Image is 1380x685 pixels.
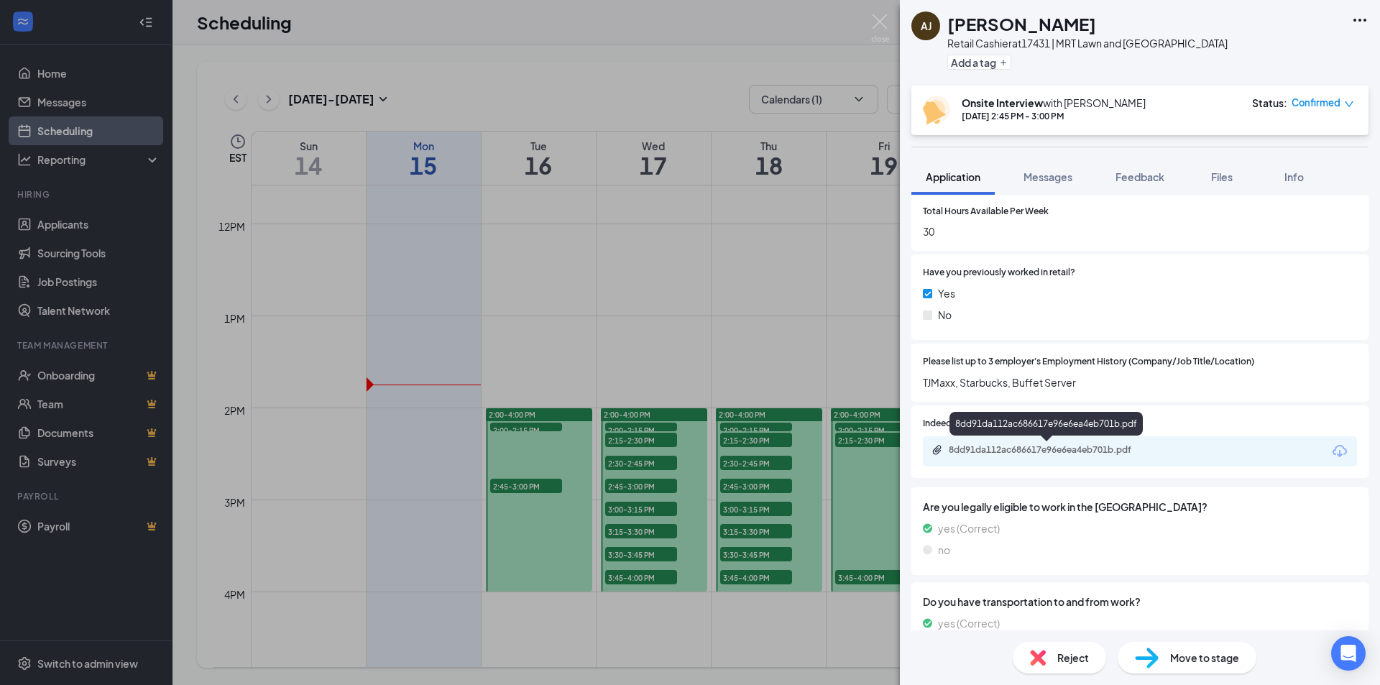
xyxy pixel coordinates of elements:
span: down [1344,99,1354,109]
span: Messages [1023,170,1072,183]
span: Files [1211,170,1233,183]
div: 8dd91da112ac686617e96e6ea4eb701b.pdf [949,444,1150,456]
span: Have you previously worked in retail? [923,266,1075,280]
span: TJMaxx, Starbucks, Buffet Server [923,374,1357,390]
span: Feedback [1115,170,1164,183]
span: No [938,307,952,323]
span: Do you have transportation to and from work? [923,594,1357,610]
span: Move to stage [1170,650,1239,666]
div: AJ [921,19,931,33]
svg: Plus [999,58,1008,67]
div: Retail Cashier at 17431 | MRT Lawn and [GEOGRAPHIC_DATA] [947,36,1228,50]
div: Open Intercom Messenger [1331,636,1366,671]
a: Paperclip8dd91da112ac686617e96e6ea4eb701b.pdf [931,444,1164,458]
span: Reject [1057,650,1089,666]
span: Confirmed [1292,96,1340,110]
span: yes (Correct) [938,615,1000,631]
span: no [938,542,950,558]
h1: [PERSON_NAME] [947,12,1096,36]
span: yes (Correct) [938,520,1000,536]
span: Indeed Resume [923,417,986,431]
b: Onsite Interview [962,96,1043,109]
span: Yes [938,285,955,301]
span: Info [1284,170,1304,183]
button: PlusAdd a tag [947,55,1011,70]
span: Total Hours Available Per Week [923,205,1049,219]
span: Please list up to 3 employer's Employment History (Company/Job Title/Location) [923,355,1254,369]
div: 8dd91da112ac686617e96e6ea4eb701b.pdf [949,412,1143,436]
span: Application [926,170,980,183]
div: with [PERSON_NAME] [962,96,1146,110]
div: Status : [1252,96,1287,110]
span: Are you legally eligible to work in the [GEOGRAPHIC_DATA]? [923,499,1357,515]
svg: Ellipses [1351,12,1368,29]
svg: Paperclip [931,444,943,456]
svg: Download [1331,443,1348,460]
div: [DATE] 2:45 PM - 3:00 PM [962,110,1146,122]
span: 30 [923,224,1357,239]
